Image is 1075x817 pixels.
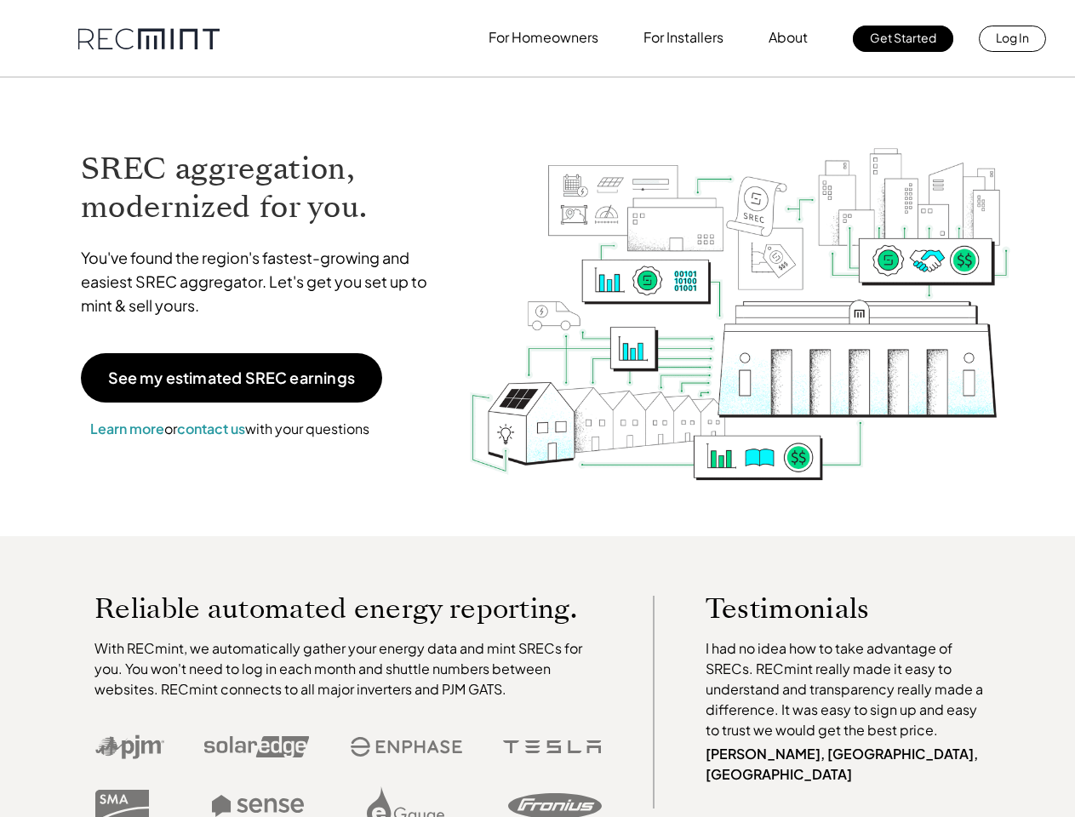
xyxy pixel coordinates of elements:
[706,596,959,621] p: Testimonials
[706,638,992,740] p: I had no idea how to take advantage of SRECs. RECmint really made it easy to understand and trans...
[177,420,245,437] a: contact us
[489,26,598,49] p: For Homeowners
[996,26,1029,49] p: Log In
[81,150,443,226] h1: SREC aggregation, modernized for you.
[468,103,1011,485] img: RECmint value cycle
[94,596,602,621] p: Reliable automated energy reporting.
[90,420,164,437] a: Learn more
[108,370,355,386] p: See my estimated SREC earnings
[870,26,936,49] p: Get Started
[706,744,992,785] p: [PERSON_NAME], [GEOGRAPHIC_DATA], [GEOGRAPHIC_DATA]
[94,638,602,700] p: With RECmint, we automatically gather your energy data and mint SRECs for you. You won't need to ...
[979,26,1046,52] a: Log In
[769,26,808,49] p: About
[81,246,443,317] p: You've found the region's fastest-growing and easiest SREC aggregator. Let's get you set up to mi...
[81,418,379,440] p: or with your questions
[643,26,723,49] p: For Installers
[81,353,382,403] a: See my estimated SREC earnings
[853,26,953,52] a: Get Started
